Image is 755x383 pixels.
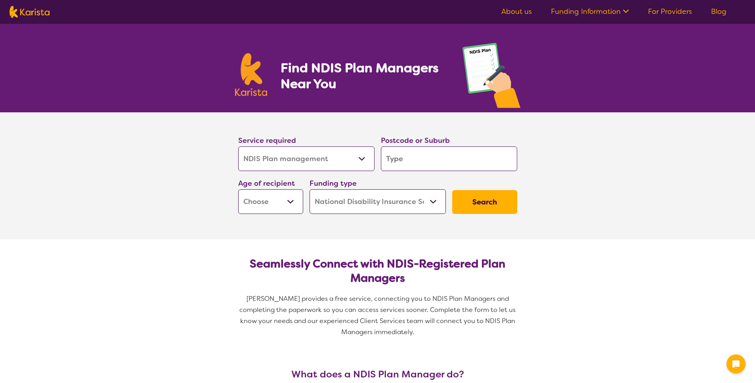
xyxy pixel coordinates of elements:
[381,146,517,171] input: Type
[239,294,517,336] span: [PERSON_NAME] provides a free service, connecting you to NDIS Plan Managers and completing the pa...
[463,43,520,112] img: plan-management
[381,136,450,145] label: Postcode or Suburb
[501,7,532,16] a: About us
[310,179,357,188] label: Funding type
[238,179,295,188] label: Age of recipient
[452,190,517,214] button: Search
[235,369,520,380] h3: What does a NDIS Plan Manager do?
[238,136,296,145] label: Service required
[281,60,446,92] h1: Find NDIS Plan Managers Near You
[235,53,268,96] img: Karista logo
[245,257,511,285] h2: Seamlessly Connect with NDIS-Registered Plan Managers
[648,7,692,16] a: For Providers
[711,7,726,16] a: Blog
[10,6,50,18] img: Karista logo
[551,7,629,16] a: Funding Information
